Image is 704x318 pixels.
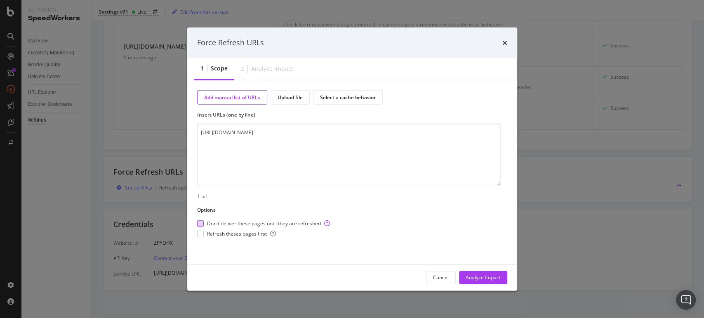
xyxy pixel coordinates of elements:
div: Force Refresh URLs [197,37,264,48]
div: 1 [200,64,204,72]
div: Analyze Impact [466,274,501,281]
div: Add manual list of URLs [204,94,260,101]
div: times [502,37,507,48]
div: Scope [211,64,228,72]
div: Select a cache behavior [320,94,376,101]
div: Open Intercom Messenger [676,290,696,310]
div: Options [197,206,216,213]
div: Cancel [433,274,449,281]
div: 1 url [197,193,507,200]
button: Cancel [426,271,456,284]
div: Upload file [278,94,303,101]
div: Analyze Impact [251,65,293,73]
div: modal [187,28,517,291]
div: 2 [241,65,244,73]
label: Insert URLs (one by line) [197,111,501,118]
button: Analyze Impact [459,271,507,284]
textarea: [URL][DOMAIN_NAME] [197,124,501,186]
span: Refresh theses pages first [207,230,276,237]
span: Don't deliver these pages until they are refreshed [207,220,330,227]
